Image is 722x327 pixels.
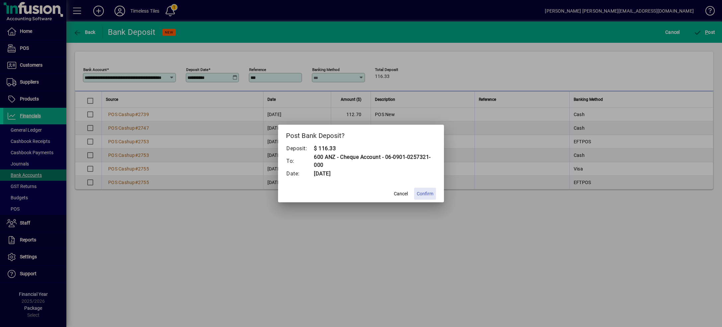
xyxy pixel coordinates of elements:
button: Cancel [390,188,411,200]
td: To: [286,153,314,169]
td: [DATE] [314,169,436,178]
td: 600 ANZ - Cheque Account - 06-0901-0257321-000 [314,153,436,169]
td: Deposit: [286,144,314,153]
span: Cancel [394,190,408,197]
span: Confirm [417,190,433,197]
h2: Post Bank Deposit? [278,125,444,144]
button: Confirm [414,188,436,200]
td: Date: [286,169,314,178]
td: $ 116.33 [314,144,436,153]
